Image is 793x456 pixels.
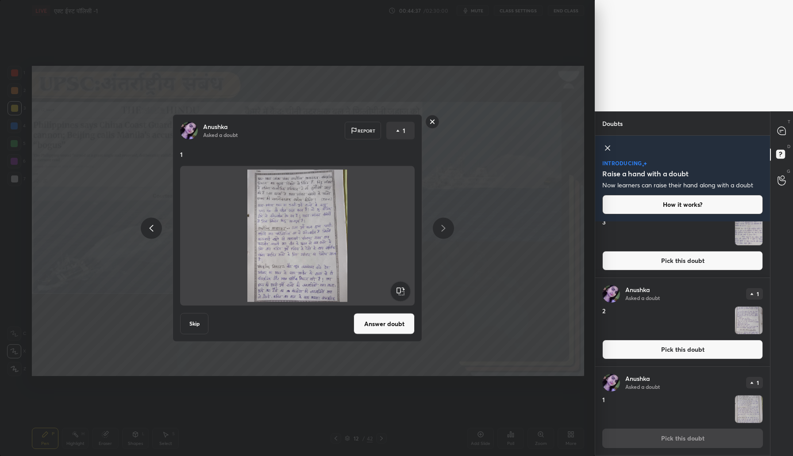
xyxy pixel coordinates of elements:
[625,383,660,390] p: Asked a doubt
[180,122,198,140] img: b76b12fd5e664b44a8b358efbe49336e.jpg
[788,118,790,125] p: T
[595,112,630,135] p: Doubts
[735,218,762,245] img: 1756988207ELSQ8O.jpg
[180,313,208,334] button: Skip
[191,170,404,302] img: 1756988150OHRFNH.jpg
[787,143,790,150] p: D
[602,395,731,423] h4: 1
[625,294,660,301] p: Asked a doubt
[595,221,770,456] div: grid
[602,306,731,334] h4: 2
[354,313,415,334] button: Answer doubt
[602,285,620,303] img: b76b12fd5e664b44a8b358efbe49336e.jpg
[180,150,415,159] p: 1
[602,181,753,190] p: Now learners can raise their hand along with a doubt
[602,251,763,270] button: Pick this doubt
[642,164,644,167] img: small-star.76a44327.svg
[735,307,762,334] img: 1756988175ES40ZR.jpg
[643,162,647,166] img: large-star.026637fe.svg
[203,123,228,130] p: Anushka
[602,217,731,246] h4: 3
[787,168,790,175] p: G
[625,375,650,382] p: Anushka
[602,374,620,391] img: b76b12fd5e664b44a8b358efbe49336e.jpg
[757,291,759,296] p: 1
[602,168,689,179] h5: Raise a hand with a doubt
[403,126,405,135] p: 1
[757,380,759,385] p: 1
[625,286,650,293] p: Anushka
[735,395,762,423] img: 1756988150OHRFNH.jpg
[602,340,763,359] button: Pick this doubt
[345,122,381,140] div: Report
[203,131,238,138] p: Asked a doubt
[602,195,763,214] button: How it works?
[602,160,642,166] p: introducing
